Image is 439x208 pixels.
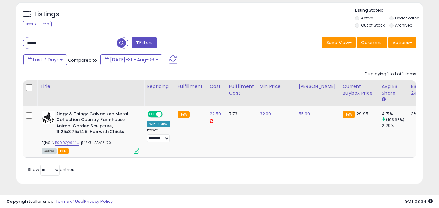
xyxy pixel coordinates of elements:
[56,198,83,204] a: Terms of Use
[132,37,157,48] button: Filters
[56,111,135,137] b: Zingz & Thingz Galvanized Metal Collection Country Farmhouse Animal Garden Sculpture, 11.25x3.75x...
[23,54,67,65] button: Last 7 Days
[343,111,355,118] small: FBA
[55,140,79,146] a: B000QR944U
[148,111,156,117] span: ON
[355,7,423,14] p: Listing States:
[229,83,254,97] div: Fulfillment Cost
[147,121,170,127] div: Win BuyBox
[361,15,373,21] label: Active
[178,111,190,118] small: FBA
[80,140,111,145] span: | SKU: AAA131170
[299,111,310,117] a: 55.99
[395,22,413,28] label: Archived
[210,111,221,117] a: 22.50
[395,15,420,21] label: Deactivated
[382,123,408,128] div: 2.29%
[386,117,404,122] small: (105.68%)
[361,22,385,28] label: Out of Stock
[6,199,113,205] div: seller snap | |
[210,83,224,90] div: Cost
[68,57,98,63] span: Compared to:
[260,83,293,90] div: Min Price
[147,83,172,90] div: Repricing
[365,71,416,77] div: Displaying 1 to 1 of 1 items
[178,83,204,90] div: Fulfillment
[162,111,172,117] span: OFF
[229,111,252,117] div: 7.73
[411,111,433,117] div: 3%
[42,111,139,153] div: ASIN:
[110,56,154,63] span: [DATE]-31 - Aug-06
[356,111,368,117] span: 29.95
[147,128,170,143] div: Preset:
[34,10,59,19] h5: Listings
[28,166,74,173] span: Show: entries
[388,37,416,48] button: Actions
[299,83,337,90] div: [PERSON_NAME]
[42,111,55,124] img: 41j64dGYOnL._SL40_.jpg
[23,21,52,27] div: Clear All Filters
[382,83,406,97] div: Avg BB Share
[382,97,386,103] small: Avg BB Share.
[84,198,113,204] a: Privacy Policy
[100,54,162,65] button: [DATE]-31 - Aug-06
[405,198,433,204] span: 2025-08-14 03:34 GMT
[322,37,356,48] button: Save View
[6,198,30,204] strong: Copyright
[40,83,141,90] div: Title
[343,83,376,97] div: Current Buybox Price
[382,111,408,117] div: 4.71%
[33,56,59,63] span: Last 7 Days
[411,83,435,97] div: BB Share 24h.
[361,39,381,46] span: Columns
[260,111,271,117] a: 32.00
[58,148,69,154] span: FBA
[42,148,57,154] span: All listings currently available for purchase on Amazon
[357,37,387,48] button: Columns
